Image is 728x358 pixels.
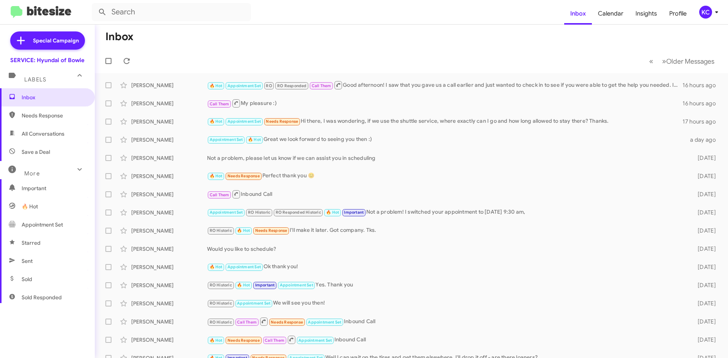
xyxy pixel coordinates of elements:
[207,117,682,126] div: Hi there, I was wondering, if we use the shuttle service, where exactly can I go and how long all...
[210,192,229,197] span: Call Them
[131,263,207,271] div: [PERSON_NAME]
[22,130,64,138] span: All Conversations
[210,301,232,306] span: RO Historic
[666,57,714,66] span: Older Messages
[22,239,41,247] span: Starred
[207,317,686,326] div: Inbound Call
[686,336,722,344] div: [DATE]
[686,172,722,180] div: [DATE]
[24,170,40,177] span: More
[207,281,686,289] div: Yes. Thank you
[255,228,287,233] span: Needs Response
[266,83,272,88] span: RO
[210,83,223,88] span: 🔥 Hot
[210,264,223,269] span: 🔥 Hot
[266,119,298,124] span: Needs Response
[207,263,686,271] div: Ok thank you!
[207,135,686,144] div: Great we look forward to seeing you then :)
[131,209,207,216] div: [PERSON_NAME]
[663,3,693,25] a: Profile
[693,6,720,19] button: KC
[131,118,207,125] div: [PERSON_NAME]
[207,299,686,308] div: We will see you then!
[276,210,321,215] span: RO Responded Historic
[312,83,331,88] span: Call Them
[131,136,207,144] div: [PERSON_NAME]
[645,53,658,69] button: Previous
[207,154,686,162] div: Not a problem, please let us know if we can assist you in scheduling
[686,318,722,325] div: [DATE]
[265,338,284,343] span: Call Them
[237,320,257,325] span: Call Them
[22,148,50,156] span: Save a Deal
[24,76,46,83] span: Labels
[131,300,207,307] div: [PERSON_NAME]
[686,136,722,144] div: a day ago
[592,3,629,25] a: Calendar
[207,80,682,90] div: Good afternoon! I saw that you gave us a call earlier and just wanted to check in to see if you w...
[22,221,63,228] span: Appointment Set
[227,338,260,343] span: Needs Response
[210,283,232,288] span: RO Historic
[131,100,207,107] div: [PERSON_NAME]
[564,3,592,25] a: Inbox
[131,191,207,198] div: [PERSON_NAME]
[131,154,207,162] div: [PERSON_NAME]
[131,245,207,253] div: [PERSON_NAME]
[131,227,207,234] div: [PERSON_NAME]
[248,210,270,215] span: RO Historic
[22,294,62,301] span: Sold Responded
[210,320,232,325] span: RO Historic
[237,283,250,288] span: 🔥 Hot
[277,83,306,88] span: RO Responded
[657,53,719,69] button: Next
[699,6,712,19] div: KC
[645,53,719,69] nav: Page navigation example
[210,210,243,215] span: Appointment Set
[207,245,686,253] div: Would you like to schedule?
[22,203,38,210] span: 🔥 Hot
[686,191,722,198] div: [DATE]
[22,112,86,119] span: Needs Response
[227,174,260,178] span: Needs Response
[207,189,686,199] div: Inbound Call
[22,257,33,265] span: Sent
[131,336,207,344] div: [PERSON_NAME]
[105,31,133,43] h1: Inbox
[686,300,722,307] div: [DATE]
[308,320,341,325] span: Appointment Set
[248,137,261,142] span: 🔥 Hot
[344,210,364,215] span: Important
[682,118,722,125] div: 17 hours ago
[682,100,722,107] div: 16 hours ago
[22,184,86,192] span: Important
[237,228,250,233] span: 🔥 Hot
[92,3,251,21] input: Search
[210,228,232,233] span: RO Historic
[210,174,223,178] span: 🔥 Hot
[207,226,686,235] div: I'll make it later. Got company. Tks.
[131,318,207,325] div: [PERSON_NAME]
[298,338,332,343] span: Appointment Set
[207,208,686,217] div: Not a problem! I switched your appointment to [DATE] 9:30 am,
[686,209,722,216] div: [DATE]
[210,137,243,142] span: Appointment Set
[227,119,261,124] span: Appointment Set
[237,301,270,306] span: Appointment Set
[22,275,32,283] span: Sold
[686,281,722,289] div: [DATE]
[629,3,663,25] a: Insights
[210,338,223,343] span: 🔥 Hot
[210,102,229,106] span: Call Them
[227,264,261,269] span: Appointment Set
[271,320,303,325] span: Needs Response
[686,245,722,253] div: [DATE]
[326,210,339,215] span: 🔥 Hot
[207,335,686,344] div: Inbound Call
[131,81,207,89] div: [PERSON_NAME]
[207,98,682,108] div: My pleasure :)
